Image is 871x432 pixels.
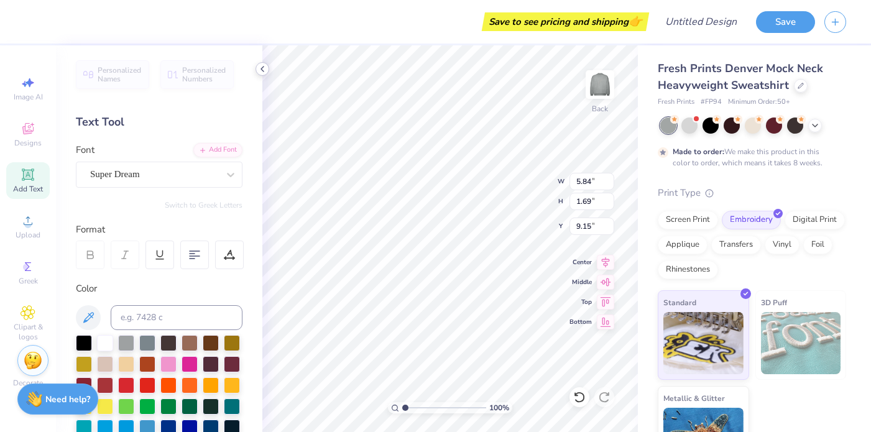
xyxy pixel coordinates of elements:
span: Clipart & logos [6,322,50,342]
div: Screen Print [658,211,718,229]
img: Back [588,72,612,97]
span: 3D Puff [761,296,787,309]
div: Save to see pricing and shipping [485,12,646,31]
div: Color [76,282,242,296]
div: Rhinestones [658,260,718,279]
span: Personalized Names [98,66,142,83]
span: Top [569,298,592,306]
div: Foil [803,236,832,254]
div: Back [592,103,608,114]
span: # FP94 [701,97,722,108]
div: Text Tool [76,114,242,131]
span: Add Text [13,184,43,194]
div: Transfers [711,236,761,254]
button: Save [756,11,815,33]
span: 👉 [629,14,642,29]
strong: Need help? [45,393,90,405]
span: Fresh Prints [658,97,694,108]
span: Upload [16,230,40,240]
span: Decorate [13,378,43,388]
span: Middle [569,278,592,287]
div: Vinyl [765,236,800,254]
span: Bottom [569,318,592,326]
span: Fresh Prints Denver Mock Neck Heavyweight Sweatshirt [658,61,823,93]
span: Standard [663,296,696,309]
label: Font [76,143,94,157]
strong: Made to order: [673,147,724,157]
button: Switch to Greek Letters [165,200,242,210]
div: Embroidery [722,211,781,229]
div: Applique [658,236,707,254]
input: Untitled Design [655,9,747,34]
span: Greek [19,276,38,286]
span: Metallic & Glitter [663,392,725,405]
div: Digital Print [785,211,845,229]
div: We make this product in this color to order, which means it takes 8 weeks. [673,146,826,168]
img: Standard [663,312,744,374]
span: Designs [14,138,42,148]
div: Print Type [658,186,846,200]
span: Center [569,258,592,267]
img: 3D Puff [761,312,841,374]
span: Image AI [14,92,43,102]
span: Personalized Numbers [182,66,226,83]
div: Format [76,223,244,237]
input: e.g. 7428 c [111,305,242,330]
div: Add Font [193,143,242,157]
span: Minimum Order: 50 + [728,97,790,108]
span: 100 % [489,402,509,413]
